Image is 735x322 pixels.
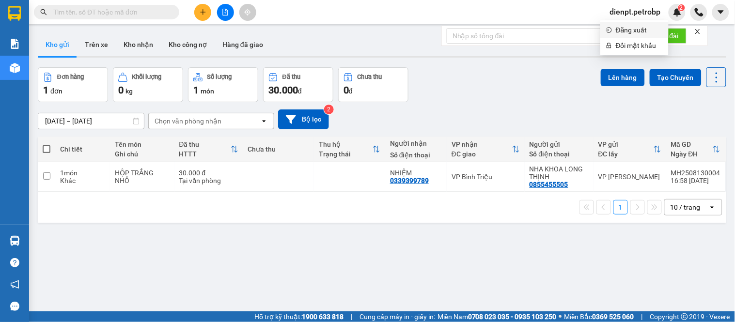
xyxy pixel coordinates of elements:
[314,137,385,162] th: Toggle SortBy
[10,302,19,311] span: message
[598,140,654,148] div: VP gửi
[390,151,442,159] div: Số điện thoại
[601,69,645,86] button: Lên hàng
[239,4,256,21] button: aim
[155,116,221,126] div: Chọn văn phòng nhận
[179,169,238,177] div: 30.000 đ
[452,140,512,148] div: VP nhận
[132,74,162,80] div: Khối lượng
[671,150,713,158] div: Ngày ĐH
[671,202,701,212] div: 10 / trang
[263,67,333,102] button: Đã thu30.000đ
[344,84,349,96] span: 0
[10,258,19,267] span: question-circle
[530,150,589,158] div: Số điện thoại
[602,6,669,18] span: dienpt.petrobp
[712,4,729,21] button: caret-down
[174,137,243,162] th: Toggle SortBy
[717,8,725,16] span: caret-down
[77,33,116,56] button: Trên xe
[606,43,612,48] span: lock
[113,67,183,102] button: Khối lượng0kg
[708,203,716,211] svg: open
[10,236,20,246] img: warehouse-icon
[161,33,215,56] button: Kho công nợ
[222,9,229,15] span: file-add
[673,8,682,16] img: icon-new-feature
[680,4,683,11] span: 2
[260,117,268,125] svg: open
[447,28,616,44] input: Nhập số tổng đài
[319,150,373,158] div: Trạng thái
[179,177,238,184] div: Tại văn phòng
[200,9,206,15] span: plus
[349,87,353,95] span: đ
[319,140,373,148] div: Thu hộ
[616,40,663,51] span: Đổi mật khẩu
[671,169,720,177] div: MH2508130004
[447,137,525,162] th: Toggle SortBy
[248,145,310,153] div: Chưa thu
[217,4,234,21] button: file-add
[43,84,48,96] span: 1
[666,137,725,162] th: Toggle SortBy
[695,8,704,16] img: phone-icon
[338,67,408,102] button: Chưa thu0đ
[468,313,557,321] strong: 0708 023 035 - 0935 103 250
[530,181,568,188] div: 0855455505
[671,177,720,184] div: 16:58 [DATE]
[650,69,702,86] button: Tạo Chuyến
[194,4,211,21] button: plus
[298,87,302,95] span: đ
[438,311,557,322] span: Miền Nam
[125,87,133,95] span: kg
[593,313,634,321] strong: 0369 525 060
[38,67,108,102] button: Đơn hàng1đơn
[598,173,661,181] div: VP [PERSON_NAME]
[40,9,47,15] span: search
[50,87,63,95] span: đơn
[115,169,170,184] div: HỘP TRẮNG NHỎ
[254,311,344,322] span: Hỗ trợ kỹ thuật:
[60,145,105,153] div: Chi tiết
[179,150,231,158] div: HTTT
[594,137,666,162] th: Toggle SortBy
[179,140,231,148] div: Đã thu
[201,87,214,95] span: món
[10,63,20,73] img: warehouse-icon
[115,140,170,148] div: Tên món
[351,311,352,322] span: |
[207,74,232,80] div: Số lượng
[10,39,20,49] img: solution-icon
[53,7,168,17] input: Tìm tên, số ĐT hoặc mã đơn
[613,200,628,215] button: 1
[598,150,654,158] div: ĐC lấy
[530,140,589,148] div: Người gửi
[215,33,271,56] button: Hàng đã giao
[324,105,334,114] sup: 2
[616,25,663,35] span: Đăng xuất
[606,27,612,33] span: login
[302,313,344,321] strong: 1900 633 818
[390,169,442,177] div: NHIỆM
[694,28,701,35] span: close
[278,109,329,129] button: Bộ lọc
[358,74,382,80] div: Chưa thu
[60,169,105,177] div: 1 món
[60,177,105,184] div: Khác
[8,6,21,21] img: logo-vxr
[564,311,634,322] span: Miền Bắc
[360,311,435,322] span: Cung cấp máy in - giấy in:
[390,177,429,184] div: 0339399789
[282,74,300,80] div: Đã thu
[559,315,562,319] span: ⚪️
[116,33,161,56] button: Kho nhận
[681,313,688,320] span: copyright
[115,150,170,158] div: Ghi chú
[38,33,77,56] button: Kho gửi
[57,74,84,80] div: Đơn hàng
[530,165,589,181] div: NHA KHOA LONG THỊNH
[193,84,199,96] span: 1
[452,150,512,158] div: ĐC giao
[10,280,19,289] span: notification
